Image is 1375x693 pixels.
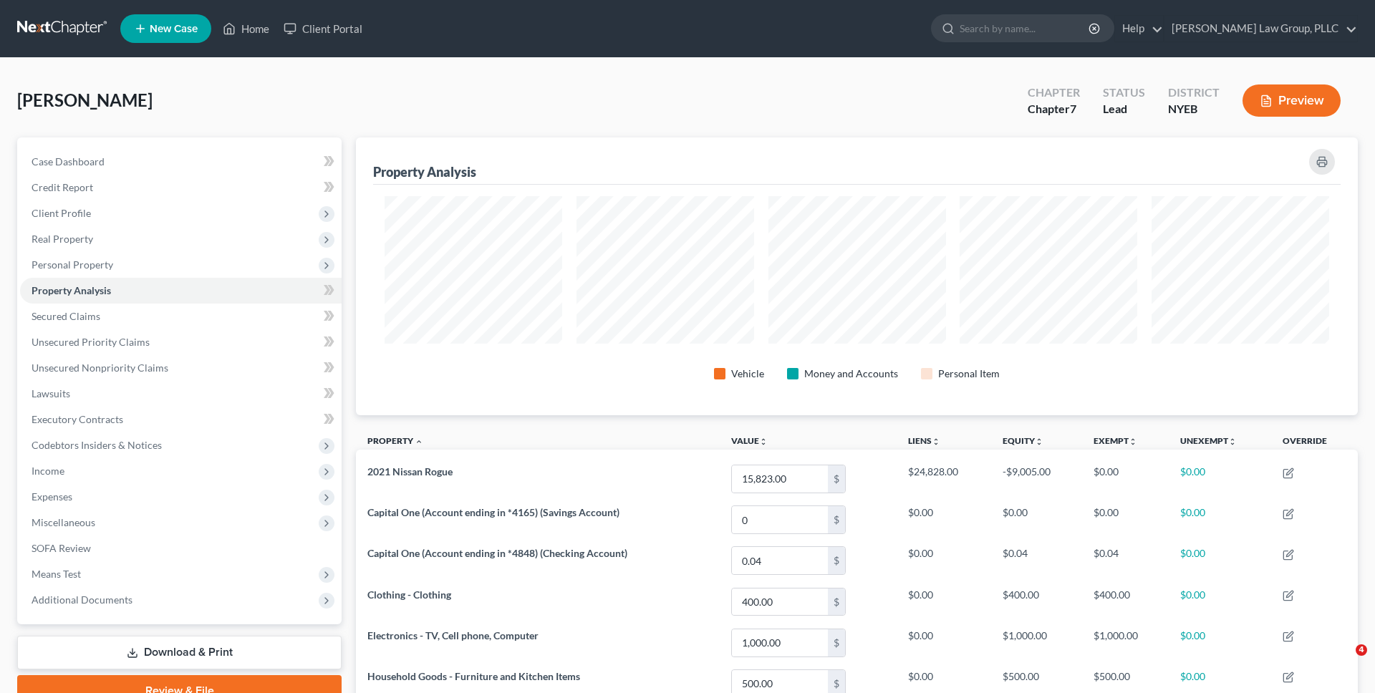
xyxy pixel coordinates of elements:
a: Lawsuits [20,381,342,407]
td: $0.00 [897,622,990,663]
td: $1,000.00 [1082,622,1169,663]
span: Property Analysis [32,284,111,296]
a: Case Dashboard [20,149,342,175]
td: $0.00 [1169,581,1271,622]
div: Vehicle [731,367,764,381]
span: Secured Claims [32,310,100,322]
td: $0.00 [897,541,990,581]
a: Home [216,16,276,42]
td: $0.04 [1082,541,1169,581]
a: Executory Contracts [20,407,342,432]
td: $1,000.00 [991,622,1082,663]
a: Equityunfold_more [1003,435,1043,446]
a: Valueunfold_more [731,435,768,446]
span: Codebtors Insiders & Notices [32,439,162,451]
i: unfold_more [932,437,940,446]
span: Additional Documents [32,593,132,606]
span: Household Goods - Furniture and Kitchen Items [367,670,580,682]
a: Credit Report [20,175,342,200]
span: 2021 Nissan Rogue [367,465,453,478]
td: $24,828.00 [897,458,990,499]
iframe: Intercom live chat [1326,644,1361,679]
span: Means Test [32,568,81,580]
a: [PERSON_NAME] Law Group, PLLC [1164,16,1357,42]
td: $0.00 [897,500,990,541]
td: $0.00 [1082,458,1169,499]
td: -$9,005.00 [991,458,1082,499]
input: 0.00 [732,629,828,656]
a: Exemptunfold_more [1094,435,1137,446]
div: $ [828,506,845,533]
div: $ [828,629,845,656]
a: Download & Print [17,636,342,669]
input: 0.00 [732,547,828,574]
span: [PERSON_NAME] [17,89,153,110]
td: $0.00 [897,581,990,622]
div: Property Analysis [373,163,476,180]
span: Personal Property [32,258,113,271]
td: $0.00 [1169,458,1271,499]
td: $0.00 [991,500,1082,541]
span: Capital One (Account ending in *4848) (Checking Account) [367,547,627,559]
span: Expenses [32,490,72,503]
td: $0.00 [1169,622,1271,663]
td: $400.00 [1082,581,1169,622]
span: Miscellaneous [32,516,95,528]
td: $400.00 [991,581,1082,622]
button: Preview [1243,84,1341,117]
a: Client Portal [276,16,370,42]
div: Chapter [1028,101,1080,117]
a: SOFA Review [20,535,342,561]
div: $ [828,465,845,493]
td: $0.04 [991,541,1082,581]
i: unfold_more [1228,437,1237,446]
a: Property expand_less [367,435,423,446]
a: Help [1115,16,1163,42]
span: Electronics - TV, Cell phone, Computer [367,629,539,641]
span: SOFA Review [32,542,91,554]
a: Unexemptunfold_more [1180,435,1237,446]
input: 0.00 [732,506,828,533]
i: unfold_more [759,437,768,446]
div: NYEB [1168,101,1220,117]
span: Lawsuits [32,387,70,399]
span: 7 [1070,102,1076,115]
input: 0.00 [732,588,828,616]
div: $ [828,588,845,616]
td: $0.00 [1082,500,1169,541]
span: Unsecured Nonpriority Claims [32,362,168,374]
div: $ [828,547,845,574]
span: Income [32,465,64,477]
div: Money and Accounts [804,367,898,381]
span: 4 [1356,644,1367,656]
span: Case Dashboard [32,155,105,168]
a: Liensunfold_more [908,435,940,446]
i: unfold_more [1129,437,1137,446]
span: Clothing - Clothing [367,588,451,601]
td: $0.00 [1169,541,1271,581]
div: Status [1103,84,1145,101]
i: expand_less [415,437,423,446]
span: Real Property [32,233,93,245]
span: Credit Report [32,181,93,193]
a: Property Analysis [20,278,342,304]
span: Executory Contracts [32,413,123,425]
div: Personal Item [938,367,1000,381]
td: $0.00 [1169,500,1271,541]
span: Client Profile [32,207,91,219]
div: Chapter [1028,84,1080,101]
input: Search by name... [960,15,1091,42]
span: New Case [150,24,198,34]
a: Unsecured Nonpriority Claims [20,355,342,381]
div: District [1168,84,1220,101]
input: 0.00 [732,465,828,493]
th: Override [1271,427,1358,459]
a: Secured Claims [20,304,342,329]
span: Unsecured Priority Claims [32,336,150,348]
i: unfold_more [1035,437,1043,446]
span: Capital One (Account ending in *4165) (Savings Account) [367,506,619,518]
a: Unsecured Priority Claims [20,329,342,355]
div: Lead [1103,101,1145,117]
